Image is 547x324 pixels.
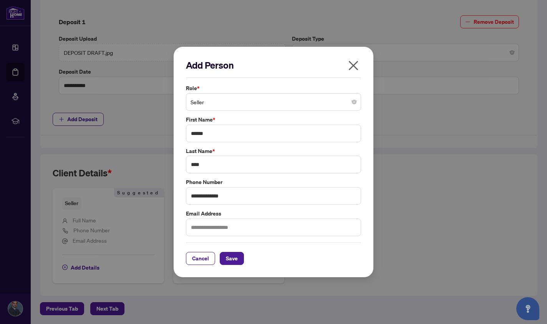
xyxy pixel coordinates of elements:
[347,59,360,72] span: close
[186,209,361,218] label: Email Address
[191,95,356,109] span: Seller
[192,252,209,265] span: Cancel
[220,252,244,265] button: Save
[226,252,238,265] span: Save
[352,100,356,104] span: close-circle
[186,147,361,155] label: Last Name
[186,59,361,71] h2: Add Person
[516,297,539,320] button: Open asap
[186,84,361,92] label: Role
[186,252,215,265] button: Cancel
[186,115,361,124] label: First Name
[186,178,361,186] label: Phone Number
